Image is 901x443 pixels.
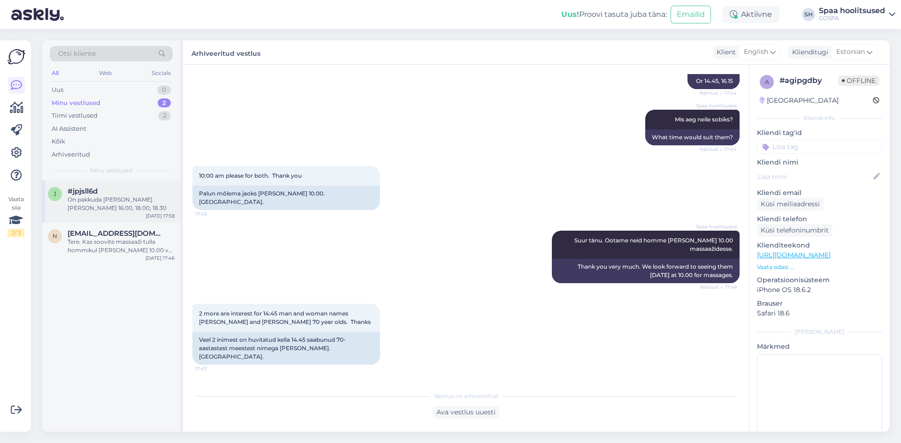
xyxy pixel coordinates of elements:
[819,7,885,15] div: Spaa hoolitsused
[757,128,882,138] p: Kliendi tag'id
[757,172,871,182] input: Lisa nimi
[819,7,895,22] a: Spaa hoolitsusedGOSPA
[146,212,175,219] div: [DATE] 17:58
[68,229,165,238] span: noblackholes@yahoo.com
[68,195,175,212] div: On pakkuda [PERSON_NAME] [PERSON_NAME] 16.00, 18.00, 18.30
[574,237,734,252] span: Suur tänu. Ootame neid homme [PERSON_NAME] 10.00 massaažidesse.
[561,10,579,19] b: Uus!
[52,137,65,146] div: Kõik
[150,67,173,79] div: Socials
[8,229,24,237] div: 2 / 3
[58,49,96,59] span: Otsi kliente
[760,96,839,105] div: [GEOGRAPHIC_DATA]
[195,210,230,218] span: 17:45
[757,342,882,352] p: Märkmed
[52,98,100,108] div: Minu vestlused
[52,111,98,120] div: Tiimi vestlused
[687,73,740,89] div: Or 14.45, 16.15
[757,328,882,336] div: [PERSON_NAME]
[788,47,828,57] div: Klienditugi
[757,240,882,250] p: Klienditeekond
[757,188,882,198] p: Kliendi email
[645,129,740,145] div: What time would suit them?
[757,158,882,167] p: Kliendi nimi
[671,6,711,23] button: Emailid
[696,223,737,230] span: Spaa hoolitsused
[757,275,882,285] p: Operatsioonisüsteem
[722,6,779,23] div: Aktiivne
[744,47,768,57] span: English
[757,214,882,224] p: Kliendi telefon
[700,146,737,153] span: Nähtud ✓ 17:44
[779,75,838,86] div: # agipgdby
[90,166,132,175] span: Minu vestlused
[52,150,90,159] div: Arhiveeritud
[700,90,737,97] span: Nähtud ✓ 17:44
[757,251,831,259] a: [URL][DOMAIN_NAME]
[696,102,737,109] span: Spaa hoolitsused
[765,78,769,85] span: a
[158,98,171,108] div: 2
[68,187,98,195] span: #jpjsll6d
[53,233,57,240] span: n
[8,48,25,66] img: Askly Logo
[434,392,498,400] span: Vestlus on arhiveeritud
[757,308,882,318] p: Safari 18.6
[552,259,740,283] div: Thank you very much. We look forward to seeing them [DATE] at 10.00 for massages.
[52,124,86,134] div: AI Assistent
[53,190,56,197] span: j
[195,365,230,372] span: 17:47
[561,9,667,20] div: Proovi tasuta juba täna:
[192,186,380,210] div: Palun mõlema jaoks [PERSON_NAME] 10.00. [GEOGRAPHIC_DATA].
[838,75,879,86] span: Offline
[802,8,815,21] div: SH
[713,47,736,57] div: Klient
[199,310,371,325] span: 2 more are interest for 14:45 man and woman names [PERSON_NAME] and [PERSON_NAME] 70 year olds. T...
[145,255,175,262] div: [DATE] 17:46
[757,299,882,308] p: Brauser
[192,332,380,365] div: Veel 2 inimest on huvitatud kella 14.45 saabunud 70-aastastest meestest nimega [PERSON_NAME]. [GE...
[757,285,882,295] p: iPhone OS 18.6.2
[433,406,499,419] div: Ava vestlus uuesti
[191,46,260,59] label: Arhiveeritud vestlus
[757,224,832,237] div: Küsi telefoninumbrit
[757,140,882,154] input: Lisa tag
[97,67,114,79] div: Web
[675,116,733,123] span: Mis aeg neile sobiks?
[757,198,824,210] div: Küsi meiliaadressi
[8,195,24,237] div: Vaata siia
[52,85,63,95] div: Uus
[819,15,885,22] div: GOSPA
[50,67,61,79] div: All
[836,47,865,57] span: Estonian
[157,85,171,95] div: 0
[700,284,737,291] span: Nähtud ✓ 17:46
[68,238,175,255] div: Tere. Kas soovite massaaži tulla hommikul [PERSON_NAME] 10.00 või pealelõunat?
[158,111,171,120] div: 2
[757,114,882,122] div: Kliendi info
[757,263,882,271] p: Vaata edasi ...
[199,172,302,179] span: 10:00 am please for both. Thank you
